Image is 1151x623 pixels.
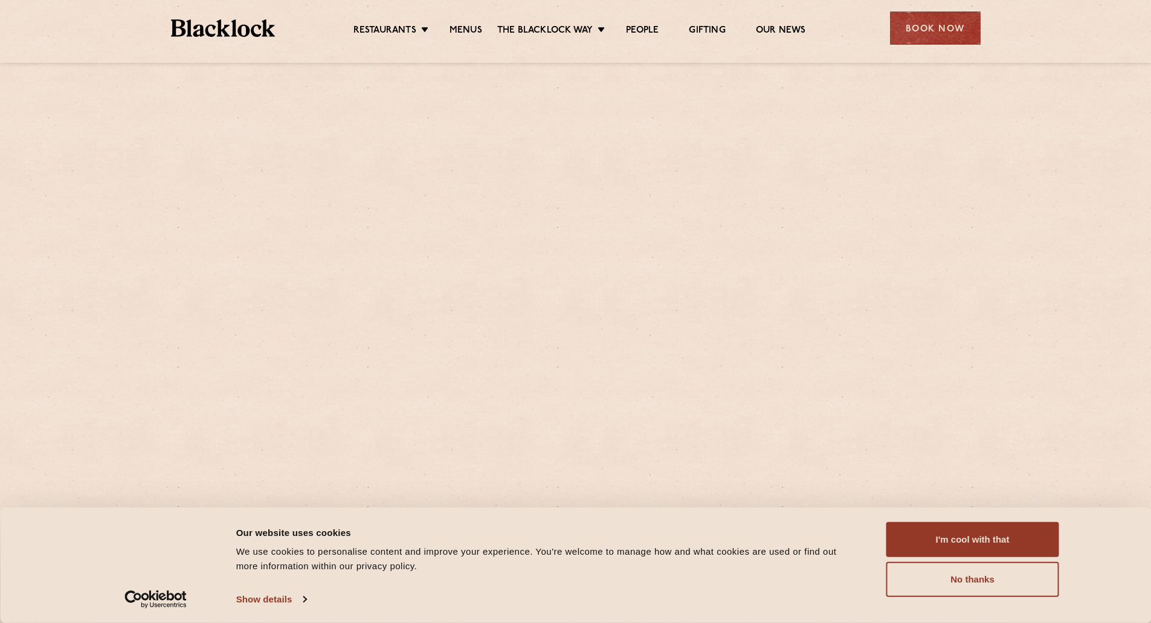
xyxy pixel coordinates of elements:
[689,25,725,38] a: Gifting
[886,522,1059,557] button: I'm cool with that
[890,11,981,45] div: Book Now
[450,25,482,38] a: Menus
[626,25,659,38] a: People
[497,25,593,38] a: The Blacklock Way
[236,590,306,608] a: Show details
[886,562,1059,597] button: No thanks
[236,525,859,540] div: Our website uses cookies
[103,590,208,608] a: Usercentrics Cookiebot - opens in a new window
[353,25,416,38] a: Restaurants
[171,19,276,37] img: BL_Textured_Logo-footer-cropped.svg
[236,544,859,573] div: We use cookies to personalise content and improve your experience. You're welcome to manage how a...
[756,25,806,38] a: Our News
